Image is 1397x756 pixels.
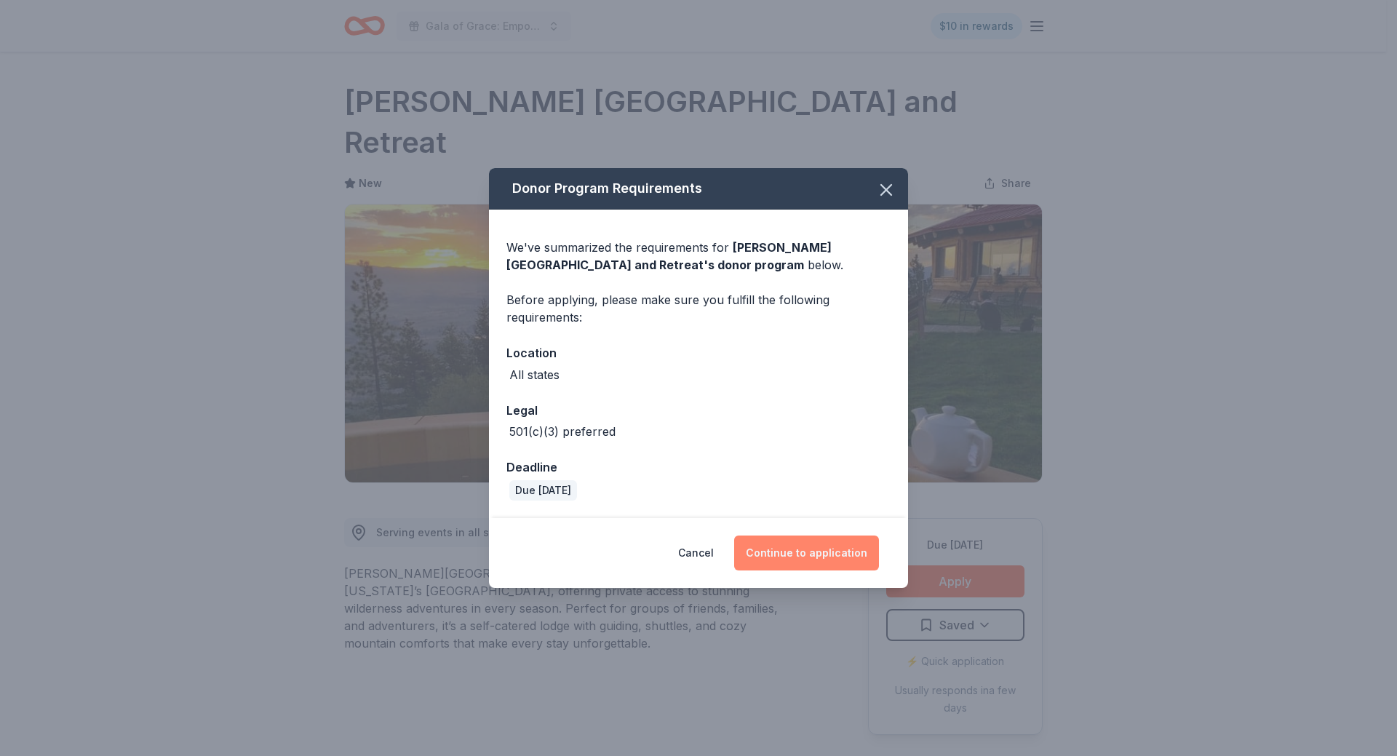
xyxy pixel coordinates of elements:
[678,536,714,570] button: Cancel
[506,291,891,326] div: Before applying, please make sure you fulfill the following requirements:
[489,168,908,210] div: Donor Program Requirements
[506,239,891,274] div: We've summarized the requirements for below.
[506,401,891,420] div: Legal
[509,366,560,383] div: All states
[509,423,616,440] div: 501(c)(3) preferred
[509,480,577,501] div: Due [DATE]
[506,458,891,477] div: Deadline
[506,343,891,362] div: Location
[734,536,879,570] button: Continue to application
